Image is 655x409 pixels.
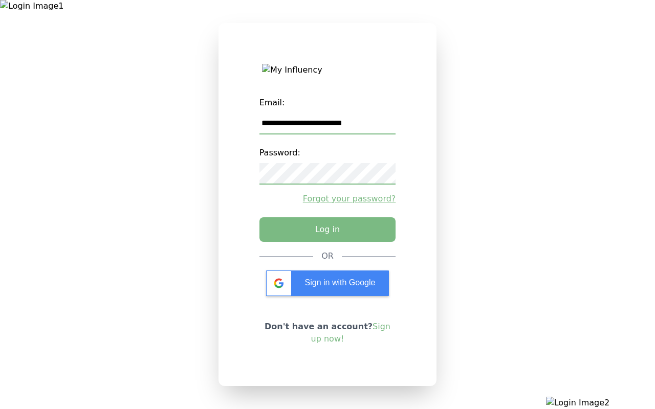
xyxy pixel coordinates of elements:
a: Forgot your password? [259,193,396,205]
img: Login Image2 [546,397,655,409]
div: Sign in with Google [266,270,389,296]
span: Sign in with Google [305,278,376,287]
label: Password: [259,143,396,163]
label: Email: [259,93,396,113]
button: Log in [259,217,396,242]
p: Don't have an account? [259,321,396,345]
div: OR [321,250,334,262]
img: My Influency [262,64,393,76]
